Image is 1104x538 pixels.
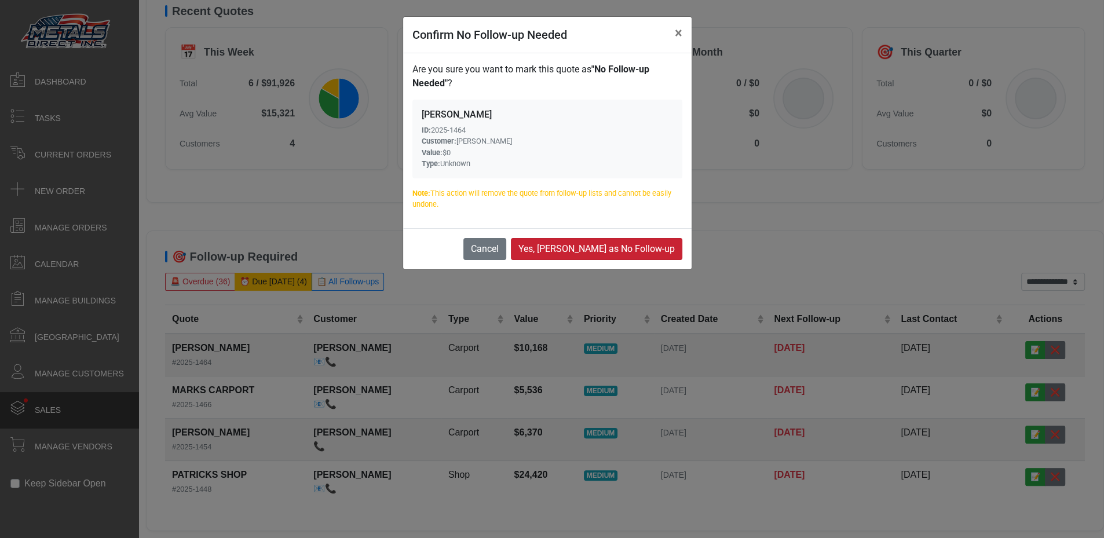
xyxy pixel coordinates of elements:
[412,63,682,90] p: Are you sure you want to mark this quote as ?
[422,159,440,168] strong: Type:
[666,17,692,49] button: Close
[422,109,673,120] h6: [PERSON_NAME]
[412,188,682,210] p: This action will remove the quote from follow-up lists and cannot be easily undone.
[422,158,673,169] div: Unknown
[412,189,430,197] strong: Note:
[422,147,673,158] div: $0
[511,238,682,260] button: Yes, [PERSON_NAME] as No Follow-up
[422,126,431,134] strong: ID:
[422,148,443,157] strong: Value:
[422,136,673,147] div: [PERSON_NAME]
[412,26,567,43] h5: Confirm No Follow-up Needed
[422,125,673,136] div: 2025-1464
[463,238,506,260] button: Cancel
[422,137,456,145] strong: Customer:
